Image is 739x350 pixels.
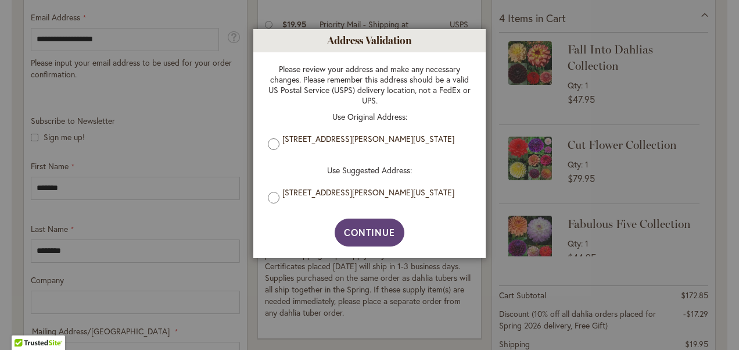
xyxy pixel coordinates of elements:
span: Continue [344,226,396,238]
label: [STREET_ADDRESS][PERSON_NAME][US_STATE] [282,134,465,144]
label: [STREET_ADDRESS][PERSON_NAME][US_STATE] [282,187,465,198]
h1: Address Validation [253,29,486,52]
p: Please review your address and make any necessary changes. Please remember this address should be... [268,64,471,106]
button: Continue [335,219,405,247]
iframe: Launch Accessibility Center [9,309,41,341]
p: Use Original Address: [268,112,471,122]
p: Use Suggested Address: [268,165,471,176]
